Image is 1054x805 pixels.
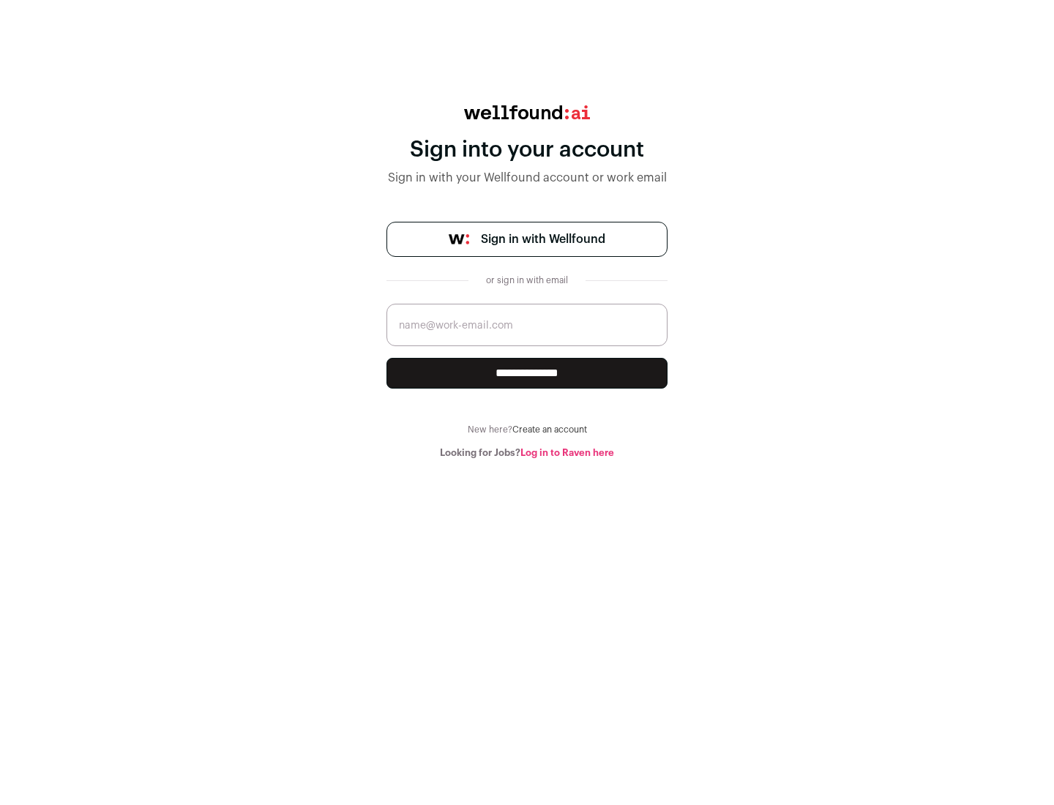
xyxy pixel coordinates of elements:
[386,169,668,187] div: Sign in with your Wellfound account or work email
[520,448,614,457] a: Log in to Raven here
[481,231,605,248] span: Sign in with Wellfound
[449,234,469,244] img: wellfound-symbol-flush-black-fb3c872781a75f747ccb3a119075da62bfe97bd399995f84a933054e44a575c4.png
[480,274,574,286] div: or sign in with email
[386,447,668,459] div: Looking for Jobs?
[386,137,668,163] div: Sign into your account
[512,425,587,434] a: Create an account
[386,424,668,435] div: New here?
[464,105,590,119] img: wellfound:ai
[386,222,668,257] a: Sign in with Wellfound
[386,304,668,346] input: name@work-email.com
